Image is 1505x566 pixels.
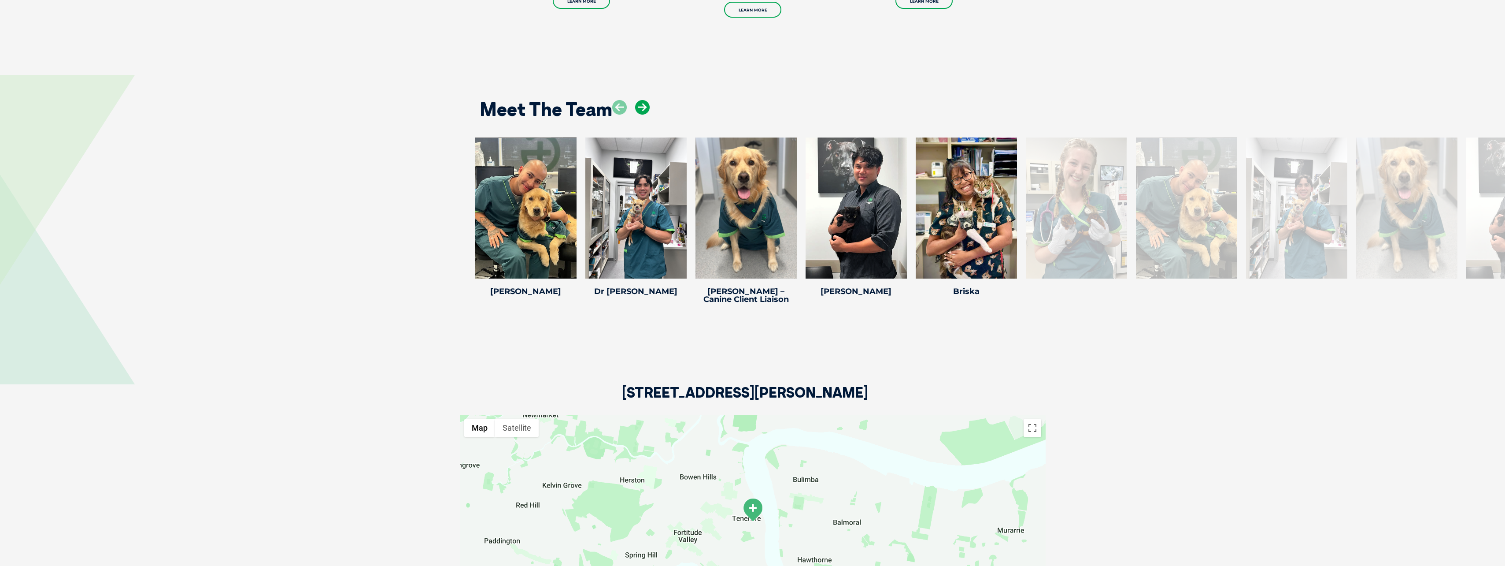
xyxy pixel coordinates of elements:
h4: [PERSON_NAME] [475,287,577,295]
h4: [PERSON_NAME] [806,287,907,295]
button: Toggle fullscreen view [1024,419,1041,437]
h4: Dr [PERSON_NAME] [585,287,687,295]
button: Show satellite imagery [495,419,539,437]
h4: [PERSON_NAME] – Canine Client Liaison [695,287,797,303]
h4: Briska [916,287,1017,295]
a: Learn More [724,2,781,18]
h2: Meet The Team [480,100,612,119]
button: Show street map [464,419,495,437]
h2: [STREET_ADDRESS][PERSON_NAME] [622,385,868,415]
